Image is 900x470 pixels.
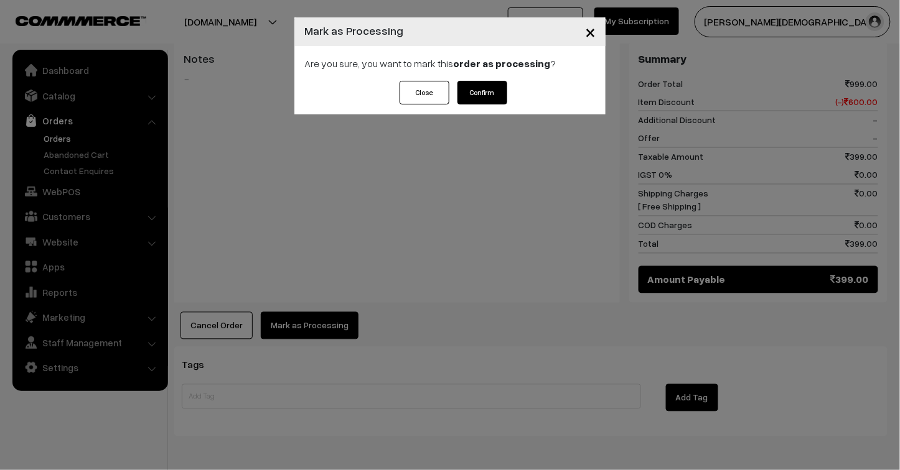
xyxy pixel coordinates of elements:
[294,46,606,81] div: Are you sure, you want to mark this ?
[585,20,596,43] span: ×
[304,22,403,39] h4: Mark as Processing
[400,81,449,104] button: Close
[457,81,507,104] button: Confirm
[453,57,550,70] strong: order as processing
[575,12,606,51] button: Close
